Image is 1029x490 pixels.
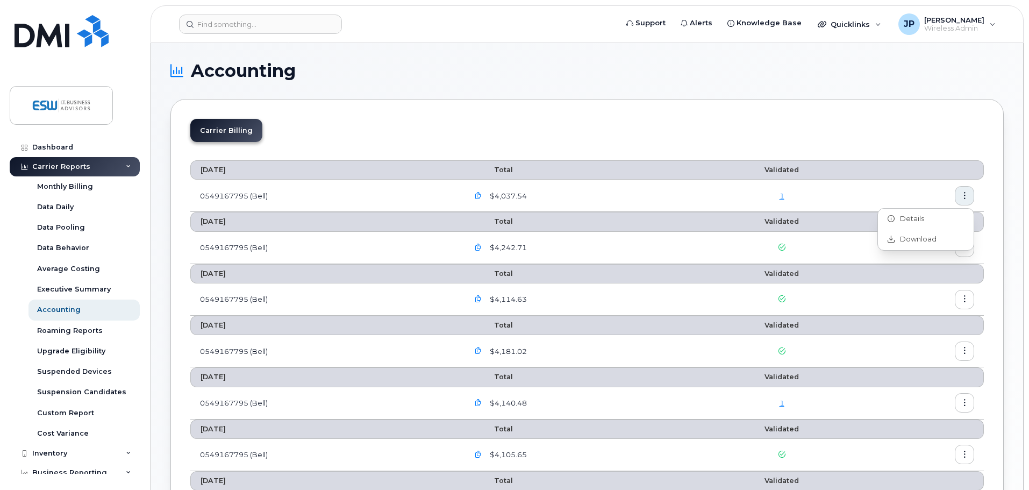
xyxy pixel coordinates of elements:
th: [DATE] [190,212,459,231]
a: 1 [780,191,784,200]
span: Total [468,269,513,278]
a: 1 [780,399,784,407]
span: Total [468,425,513,433]
th: Validated [699,160,864,180]
span: Total [468,477,513,485]
th: Validated [699,316,864,335]
span: Download [895,235,937,244]
td: 0549167795 (Bell) [190,335,459,367]
td: 0549167795 (Bell) [190,180,459,212]
span: $4,114.63 [488,294,527,304]
span: Accounting [191,63,296,79]
span: $4,181.02 [488,346,527,357]
td: 0549167795 (Bell) [190,232,459,264]
span: $4,105.65 [488,450,527,460]
th: [DATE] [190,367,459,387]
span: Details [895,214,924,224]
span: Total [468,166,513,174]
th: [DATE] [190,160,459,180]
span: $4,242.71 [488,243,527,253]
td: 0549167795 (Bell) [190,439,459,471]
td: 0549167795 (Bell) [190,283,459,316]
span: $4,037.54 [488,191,527,201]
th: Validated [699,367,864,387]
th: Validated [699,420,864,439]
span: Total [468,321,513,329]
span: Total [468,217,513,225]
span: $4,140.48 [488,398,527,408]
span: Total [468,373,513,381]
th: [DATE] [190,316,459,335]
th: [DATE] [190,264,459,283]
th: [DATE] [190,420,459,439]
th: Validated [699,212,864,231]
td: 0549167795 (Bell) [190,387,459,420]
th: Validated [699,264,864,283]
